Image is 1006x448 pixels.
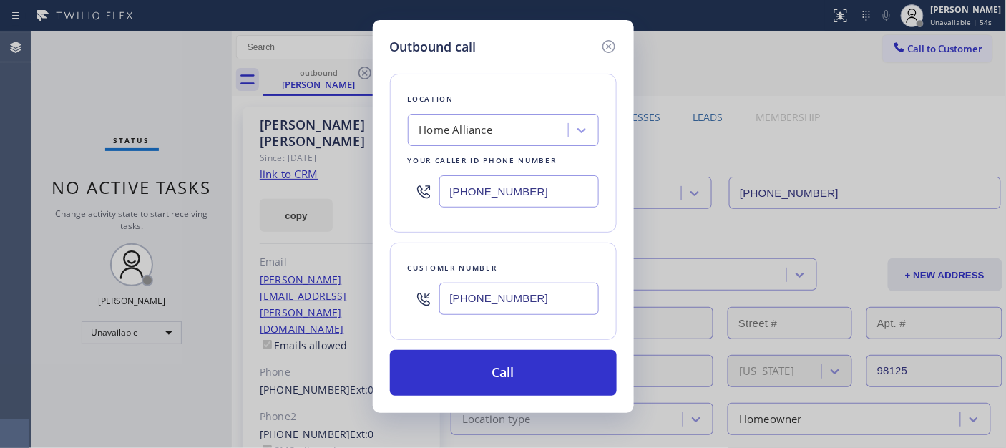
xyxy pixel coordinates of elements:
[408,260,599,276] div: Customer number
[419,122,493,139] div: Home Alliance
[390,350,617,396] button: Call
[439,175,599,208] input: (123) 456-7890
[408,92,599,107] div: Location
[408,153,599,168] div: Your caller id phone number
[390,37,477,57] h5: Outbound call
[439,283,599,315] input: (123) 456-7890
